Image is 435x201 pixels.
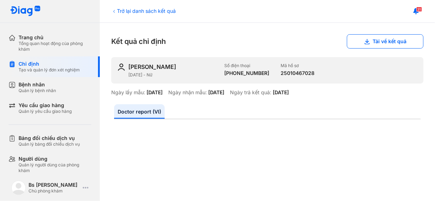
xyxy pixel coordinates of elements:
div: Quản lý bệnh nhân [19,88,56,94]
button: Tải về kết quả [347,34,424,49]
div: Kết quả chỉ định [111,34,424,49]
div: [PERSON_NAME] [128,63,176,71]
div: Trang chủ [19,34,91,41]
div: Chỉ định [19,61,80,67]
div: Ngày nhận mẫu: [168,89,207,96]
a: Doctor report (VI) [114,104,165,119]
img: logo [10,6,41,17]
div: Ngày trả kết quả: [230,89,271,96]
div: [PHONE_NUMBER] [224,70,269,76]
div: Tổng quan hoạt động của phòng khám [19,41,91,52]
div: [DATE] [273,89,289,96]
div: Trở lại danh sách kết quả [111,7,176,15]
div: Bảng đối chiếu dịch vụ [19,135,80,141]
div: Người dùng [19,156,91,162]
div: [DATE] [147,89,163,96]
div: Yêu cầu giao hàng [19,102,72,109]
div: [DATE] - Nữ [128,72,219,78]
div: Mã hồ sơ [281,63,314,69]
div: Tạo và quản lý đơn xét nghiệm [19,67,80,73]
div: Bs [PERSON_NAME] [29,182,80,188]
div: Ngày lấy mẫu: [111,89,145,96]
div: [DATE] [208,89,224,96]
div: 25010467028 [281,70,314,76]
span: 31 [416,7,422,12]
img: logo [11,181,26,195]
div: Bệnh nhân [19,81,56,88]
div: Quản lý bảng đối chiếu dịch vụ [19,141,80,147]
div: Quản lý người dùng của phòng khám [19,162,91,174]
img: user-icon [117,63,126,71]
div: Chủ phòng khám [29,188,80,194]
div: Số điện thoại [224,63,269,69]
div: Quản lý yêu cầu giao hàng [19,109,72,114]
